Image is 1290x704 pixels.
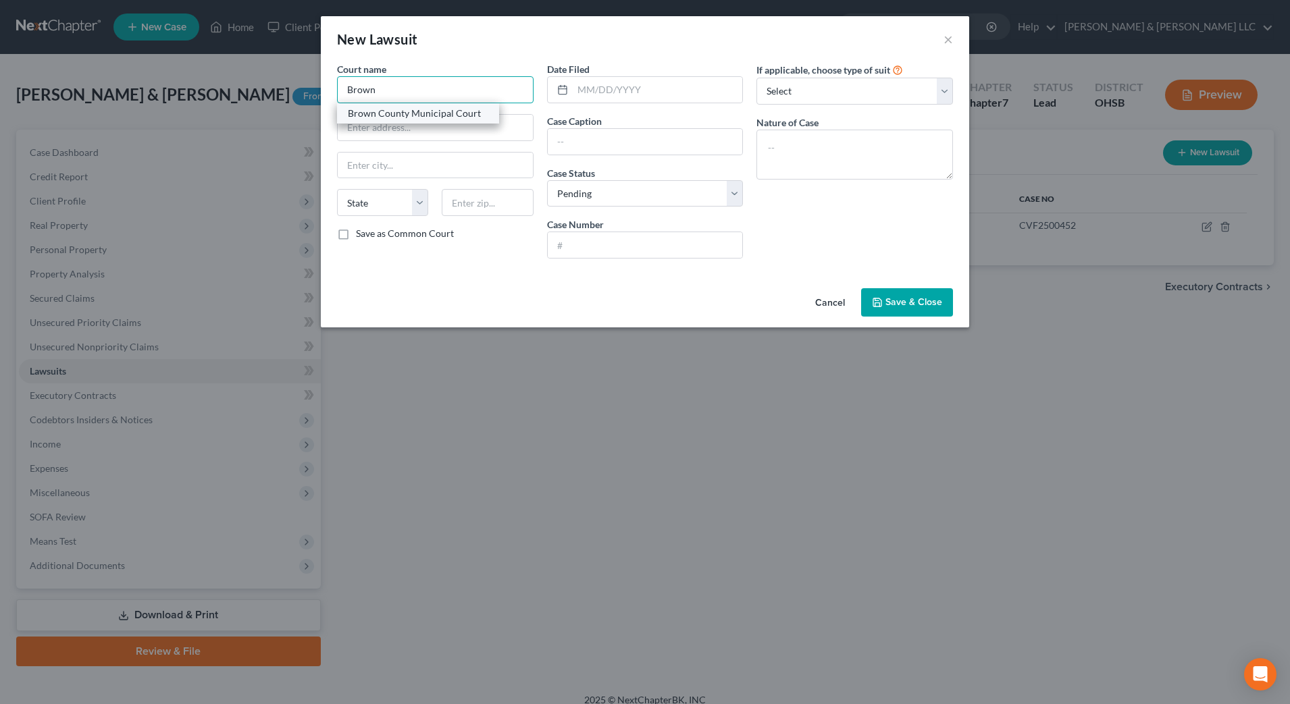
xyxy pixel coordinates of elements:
[442,189,533,216] input: Enter zip...
[548,129,743,155] input: --
[861,288,953,317] button: Save & Close
[356,227,454,240] label: Save as Common Court
[337,76,534,103] input: Search court by name...
[547,167,595,179] span: Case Status
[338,115,533,140] input: Enter address...
[944,31,953,47] button: ×
[337,31,366,47] span: New
[348,107,488,120] div: Brown County Municipal Court
[885,296,942,308] span: Save & Close
[337,63,386,75] span: Court name
[756,63,890,77] label: If applicable, choose type of suit
[1244,658,1276,691] div: Open Intercom Messenger
[547,62,590,76] label: Date Filed
[369,31,418,47] span: Lawsuit
[548,232,743,258] input: #
[547,114,602,128] label: Case Caption
[573,77,743,103] input: MM/DD/YYYY
[804,290,856,317] button: Cancel
[756,115,819,130] label: Nature of Case
[338,153,533,178] input: Enter city...
[547,217,604,232] label: Case Number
